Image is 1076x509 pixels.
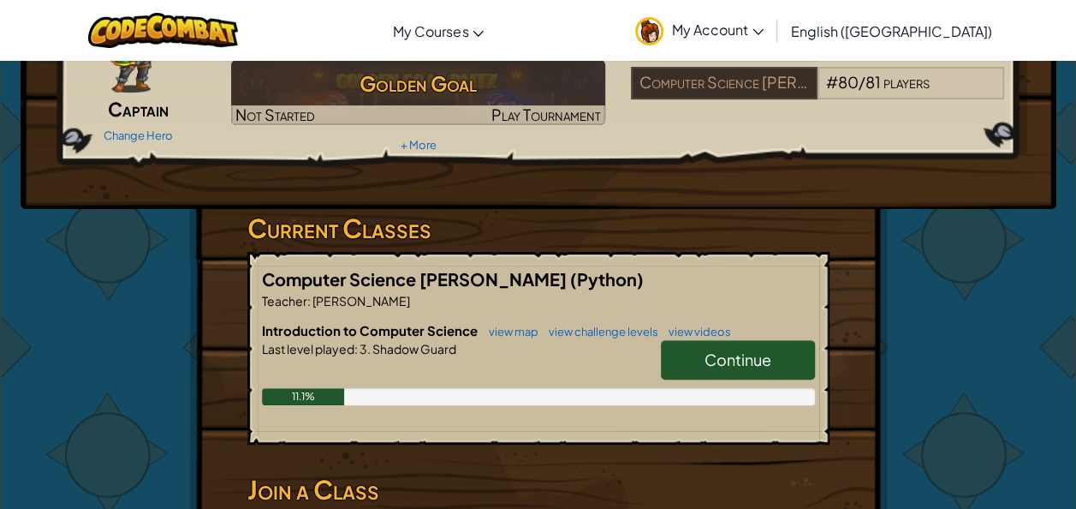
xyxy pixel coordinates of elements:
h3: Join a Class [247,470,829,509]
span: Computer Science [PERSON_NAME] [262,268,570,290]
a: view videos [660,325,731,338]
a: My Account [627,3,772,57]
span: Continue [704,350,771,369]
span: : [354,341,358,356]
span: Shadow Guard [371,341,456,356]
a: + More [400,138,436,152]
a: Computer Science [PERSON_NAME]#80/81players [631,83,1005,103]
span: [PERSON_NAME] [311,293,410,308]
span: Not Started [235,105,315,124]
span: My Courses [393,22,468,40]
span: Introduction to Computer Science [262,322,480,338]
span: # [826,72,838,92]
span: Last level played [262,341,354,356]
span: 80 [838,72,859,92]
span: : [307,293,311,308]
div: Computer Science [PERSON_NAME] [631,67,817,99]
span: English ([GEOGRAPHIC_DATA]) [791,22,992,40]
span: (Python) [570,268,644,290]
span: Teacher [262,293,307,308]
a: My Courses [384,8,492,54]
img: avatar [635,17,663,45]
span: / [859,72,865,92]
div: 11.1% [262,388,345,405]
img: CodeCombat logo [88,13,238,48]
a: Golden GoalNot StartedPlay Tournament [231,60,605,125]
span: My Account [672,21,764,39]
a: English ([GEOGRAPHIC_DATA]) [782,8,1001,54]
span: Play Tournament [491,105,601,124]
a: view challenge levels [540,325,658,338]
span: 3. [358,341,371,356]
a: Change Hero [104,129,173,142]
span: players [883,72,930,92]
span: Captain [108,97,169,121]
h3: Golden Goal [231,64,605,103]
a: view map [480,325,538,338]
span: 81 [865,72,881,92]
h3: Current Classes [247,209,829,248]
